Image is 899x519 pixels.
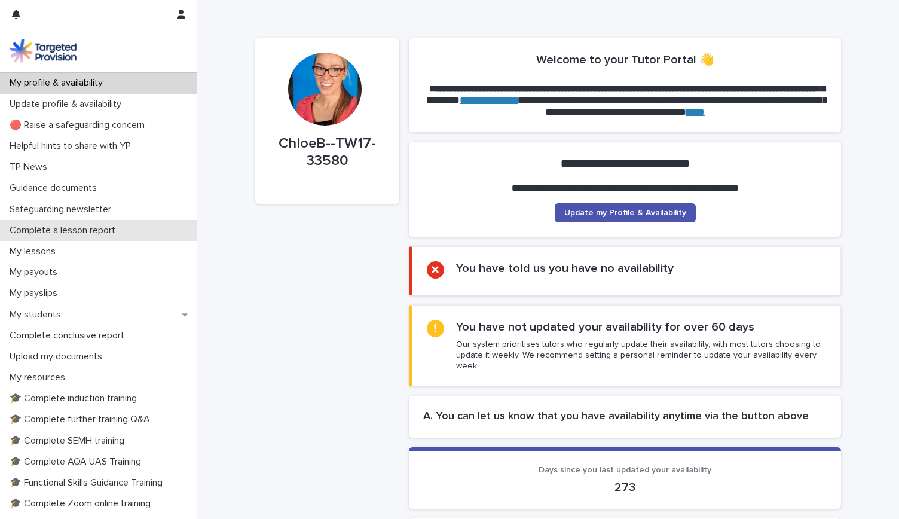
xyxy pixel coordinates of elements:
h2: You have not updated your availability for over 60 days [456,320,754,334]
p: 🎓 Functional Skills Guidance Training [5,477,172,489]
p: My profile & availability [5,77,112,88]
p: 🎓 Complete induction training [5,393,146,404]
img: M5nRWzHhSzIhMunXDL62 [10,39,77,63]
p: 🎓 Complete SEMH training [5,435,134,447]
p: 🎓 Complete Zoom online training [5,498,160,509]
p: 273 [423,480,827,494]
p: 🎓 Complete AQA UAS Training [5,456,151,468]
a: Update my Profile & Availability [555,203,696,222]
p: Update profile & availability [5,99,131,110]
p: Guidance documents [5,182,106,194]
p: Safeguarding newsletter [5,204,121,215]
h2: Welcome to your Tutor Portal 👋 [536,53,714,67]
p: My lessons [5,246,65,257]
p: Complete a lesson report [5,225,125,236]
p: 🎓 Complete further training Q&A [5,414,160,425]
p: Upload my documents [5,351,112,362]
p: My students [5,309,71,320]
h2: You have told us you have no availability [456,261,674,276]
h2: A. You can let us know that you have availability anytime via the button above [423,410,827,423]
span: Update my Profile & Availability [564,209,686,217]
p: 🔴 Raise a safeguarding concern [5,120,154,131]
p: My payouts [5,267,67,278]
p: My payslips [5,288,67,299]
p: My resources [5,372,75,383]
span: Days since you last updated your availability [539,466,711,474]
p: TP News [5,161,57,173]
p: ChloeB--TW17-33580 [270,135,385,170]
p: Helpful hints to share with YP [5,141,140,152]
p: Complete conclusive report [5,330,134,341]
p: Our system prioritises tutors who regularly update their availability, with most tutors choosing ... [456,339,826,372]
